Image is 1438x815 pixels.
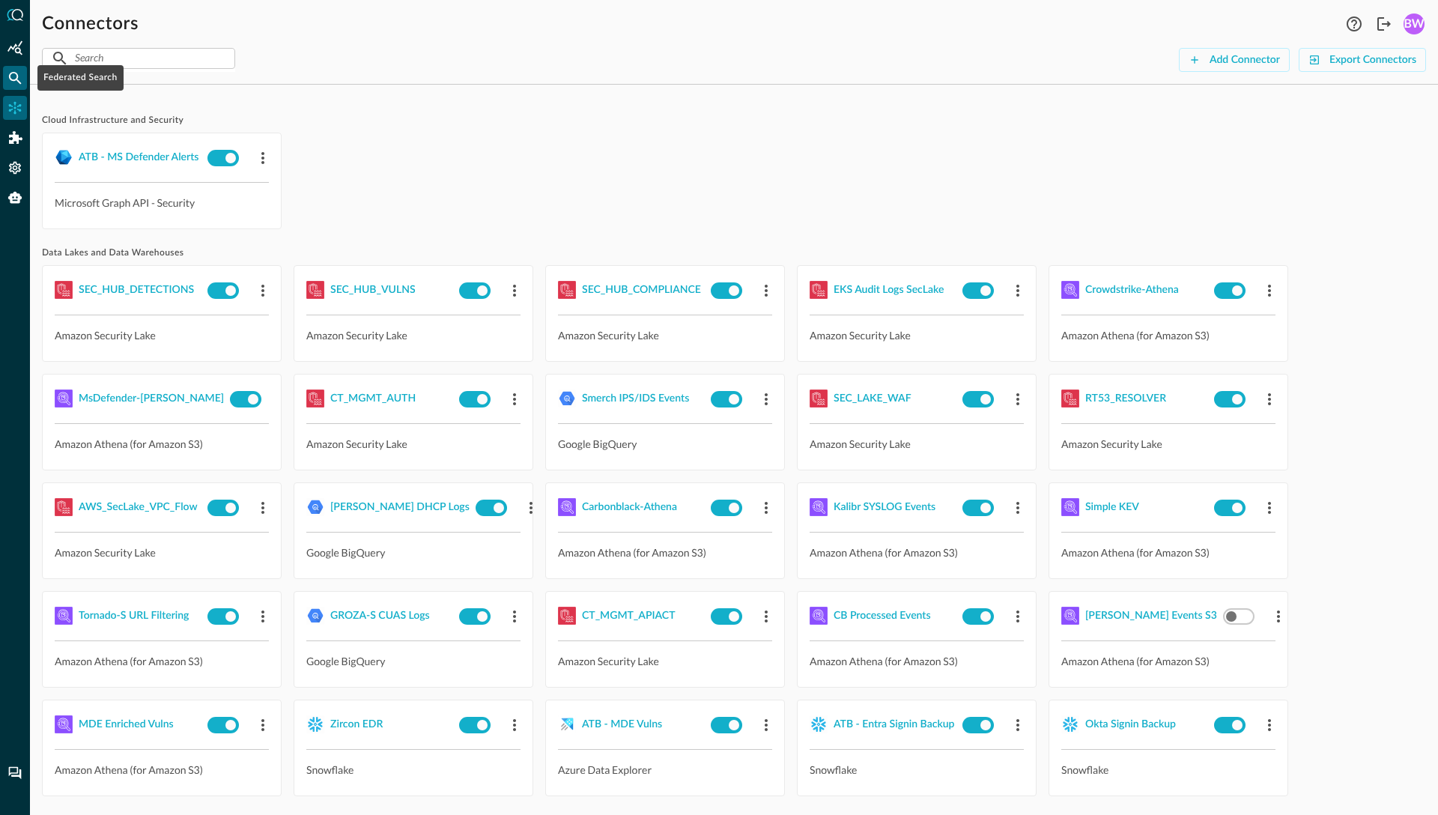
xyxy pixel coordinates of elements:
div: EKS Audit Logs SecLake [834,281,944,300]
button: AWS_SecLake_VPC_Flow [79,495,198,519]
div: SEC_LAKE_WAF [834,390,911,408]
img: AWSSecurityLake.svg [1061,390,1079,407]
div: Connectors [3,96,27,120]
button: SEC_HUB_VULNS [330,278,416,302]
div: MsDefender-[PERSON_NAME] [79,390,224,408]
button: Logout [1372,12,1396,36]
div: [PERSON_NAME] DHCP Logs [330,498,470,517]
button: MDE Enriched Vulns [79,712,174,736]
div: Add Connector [1210,51,1280,70]
div: Addons [4,126,28,150]
p: Amazon Security Lake [55,545,269,560]
button: Okta Signin Backup [1085,712,1176,736]
div: Federated Search [3,66,27,90]
img: AWSAthena.svg [55,390,73,407]
p: Amazon Security Lake [306,327,521,343]
img: AWSSecurityLake.svg [306,390,324,407]
button: CB Processed Events [834,604,931,628]
p: Amazon Athena (for Amazon S3) [810,545,1024,560]
button: Kalibr SYSLOG Events [834,495,935,519]
div: MDE Enriched Vulns [79,715,174,734]
p: Amazon Security Lake [810,327,1024,343]
button: MsDefender-[PERSON_NAME] [79,387,224,410]
div: Summary Insights [3,36,27,60]
p: Google BigQuery [306,545,521,560]
button: Help [1342,12,1366,36]
img: AzureDataExplorer.svg [558,715,576,733]
div: Chat [3,761,27,785]
span: Data Lakes and Data Warehouses [42,247,1426,259]
div: SEC_HUB_COMPLIANCE [582,281,701,300]
p: Amazon Security Lake [558,653,772,669]
div: SEC_HUB_VULNS [330,281,416,300]
p: Amazon Athena (for Amazon S3) [55,762,269,778]
p: Amazon Athena (for Amazon S3) [810,653,1024,669]
img: Snowflake.svg [306,715,324,733]
img: MicrosoftGraph.svg [55,148,73,166]
p: Google BigQuery [306,653,521,669]
p: Microsoft Graph API - Security [55,195,269,210]
button: RT53_RESOLVER [1085,387,1166,410]
p: Amazon Athena (for Amazon S3) [558,545,772,560]
button: [PERSON_NAME] Events S3 [1085,604,1217,628]
button: GROZA-S CUAS Logs [330,604,430,628]
button: SEC_HUB_COMPLIANCE [582,278,701,302]
div: CB Processed Events [834,607,931,625]
img: AWSAthena.svg [55,715,73,733]
img: AWSSecurityLake.svg [55,281,73,299]
p: Snowflake [306,762,521,778]
p: Snowflake [1061,762,1275,778]
div: CT_MGMT_AUTH [330,390,416,408]
div: Settings [3,156,27,180]
img: AWSSecurityLake.svg [306,281,324,299]
img: GoogleBigQuery.svg [306,498,324,516]
button: CT_MGMT_APIACT [582,604,675,628]
p: Amazon Athena (for Amazon S3) [1061,545,1275,560]
div: Tornado-S URL Filtering [79,607,189,625]
p: Snowflake [810,762,1024,778]
button: SEC_HUB_DETECTIONS [79,278,194,302]
img: AWSSecurityLake.svg [810,281,828,299]
img: Snowflake.svg [1061,715,1079,733]
button: SEC_LAKE_WAF [834,387,911,410]
button: Export Connectors [1299,48,1426,72]
div: ATB - MDE Vulns [582,715,662,734]
img: AWSAthena.svg [810,498,828,516]
div: GROZA-S CUAS Logs [330,607,430,625]
div: ATB - Entra Signin Backup [834,715,954,734]
button: ATB - Entra Signin Backup [834,712,954,736]
img: AWSAthena.svg [1061,607,1079,625]
div: Export Connectors [1329,51,1416,70]
div: [PERSON_NAME] Events S3 [1085,607,1217,625]
button: Zircon EDR [330,712,383,736]
p: Google BigQuery [558,436,772,452]
h1: Connectors [42,12,139,36]
div: AWS_SecLake_VPC_Flow [79,498,198,517]
div: Smerch IPS/IDS Events [582,390,689,408]
p: Amazon Athena (for Amazon S3) [55,436,269,452]
input: Search [75,44,201,72]
img: GoogleBigQuery.svg [558,390,576,407]
p: Amazon Security Lake [810,436,1024,452]
img: AWSAthena.svg [1061,281,1079,299]
button: Carbonblack-Athena [582,495,677,519]
span: Cloud Infrastructure and Security [42,115,1426,127]
p: Amazon Athena (for Amazon S3) [1061,327,1275,343]
img: AWSSecurityLake.svg [810,390,828,407]
img: AWSSecurityLake.svg [558,607,576,625]
p: Amazon Security Lake [1061,436,1275,452]
button: Smerch IPS/IDS Events [582,387,689,410]
div: Kalibr SYSLOG Events [834,498,935,517]
p: Amazon Athena (for Amazon S3) [1061,653,1275,669]
div: CT_MGMT_APIACT [582,607,675,625]
img: AWSSecurityLake.svg [558,281,576,299]
div: Crowdstrike-Athena [1085,281,1179,300]
button: ATB - MS Defender Alerts [79,145,198,169]
div: RT53_RESOLVER [1085,390,1166,408]
div: Federated Search [37,65,124,91]
p: Amazon Security Lake [558,327,772,343]
button: [PERSON_NAME] DHCP Logs [330,495,470,519]
button: Add Connector [1179,48,1290,72]
div: Zircon EDR [330,715,383,734]
div: BW [1404,13,1425,34]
